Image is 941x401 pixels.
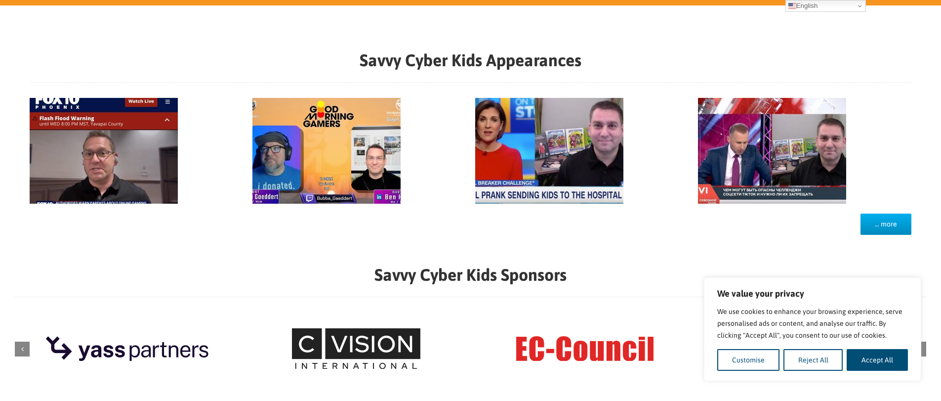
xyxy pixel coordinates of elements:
[360,50,581,70] strong: Savvy Cyber Kids Appearances
[847,349,908,371] button: Accept All
[15,316,239,382] div: 4 / 9
[875,220,897,228] span: … more
[244,316,468,382] div: 5 / 9
[717,288,908,300] p: We value your privacy
[860,214,911,235] a: … more
[15,342,30,356] div: Previous slide
[270,316,443,381] img: C Vision
[374,265,567,284] strong: Savvy Cyber Kids Sponsors
[717,306,908,341] p: We use cookies to enhance your browsing experience, serve personalised ads or content, and analys...
[783,349,843,371] button: Reject All
[41,316,213,381] img: Yass Partners
[717,349,779,371] button: Customise
[473,316,697,382] div: 6 / 9
[788,2,796,10] img: en
[702,316,926,382] div: 7 / 9
[498,316,671,381] img: EC-Council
